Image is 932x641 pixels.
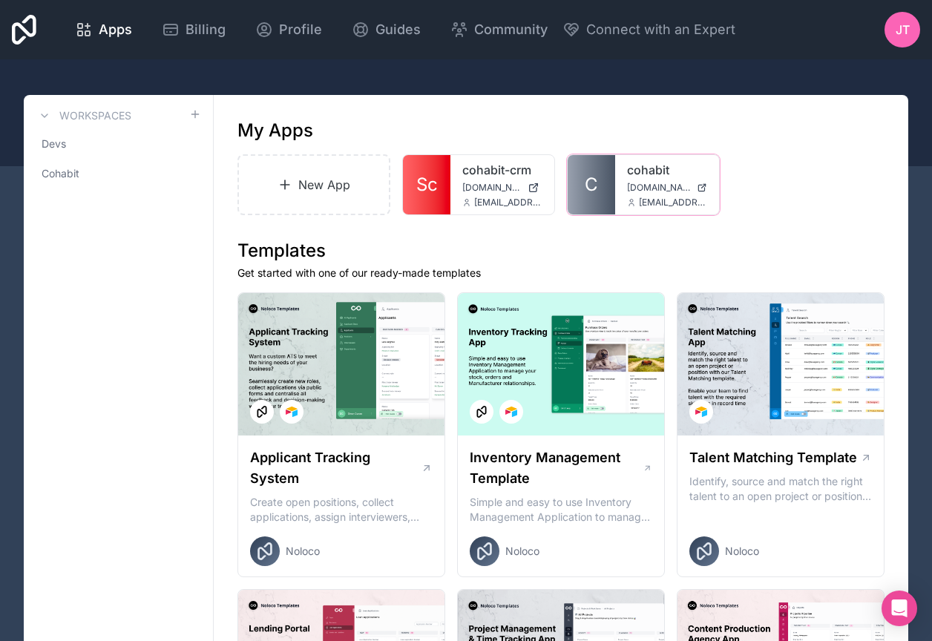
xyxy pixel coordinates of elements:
[36,131,201,157] a: Devs
[689,447,857,468] h1: Talent Matching Template
[627,161,707,179] a: cohabit
[462,182,522,194] span: [DOMAIN_NAME]
[627,182,707,194] a: [DOMAIN_NAME]
[882,591,917,626] div: Open Intercom Messenger
[186,19,226,40] span: Billing
[505,406,517,418] img: Airtable Logo
[250,447,421,489] h1: Applicant Tracking System
[474,19,548,40] span: Community
[237,154,390,215] a: New App
[474,197,542,208] span: [EMAIL_ADDRESS][DOMAIN_NAME]
[470,447,643,489] h1: Inventory Management Template
[286,406,298,418] img: Airtable Logo
[279,19,322,40] span: Profile
[36,107,131,125] a: Workspaces
[462,182,542,194] a: [DOMAIN_NAME]
[695,406,707,418] img: Airtable Logo
[99,19,132,40] span: Apps
[689,474,872,504] p: Identify, source and match the right talent to an open project or position with our Talent Matchi...
[243,13,334,46] a: Profile
[42,137,66,151] span: Devs
[439,13,559,46] a: Community
[63,13,144,46] a: Apps
[627,182,691,194] span: [DOMAIN_NAME]
[585,173,598,197] span: C
[403,155,450,214] a: Sc
[42,166,79,181] span: Cohabit
[505,544,539,559] span: Noloco
[462,161,542,179] a: cohabit-crm
[562,19,735,40] button: Connect with an Expert
[586,19,735,40] span: Connect with an Expert
[470,495,652,525] p: Simple and easy to use Inventory Management Application to manage your stock, orders and Manufact...
[237,239,885,263] h1: Templates
[286,544,320,559] span: Noloco
[725,544,759,559] span: Noloco
[250,495,433,525] p: Create open positions, collect applications, assign interviewers, centralise candidate feedback a...
[150,13,237,46] a: Billing
[639,197,707,208] span: [EMAIL_ADDRESS][DOMAIN_NAME]
[896,21,910,39] span: JT
[416,173,438,197] span: Sc
[237,266,885,280] p: Get started with one of our ready-made templates
[237,119,313,142] h1: My Apps
[568,155,615,214] a: C
[375,19,421,40] span: Guides
[36,160,201,187] a: Cohabit
[340,13,433,46] a: Guides
[59,108,131,123] h3: Workspaces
